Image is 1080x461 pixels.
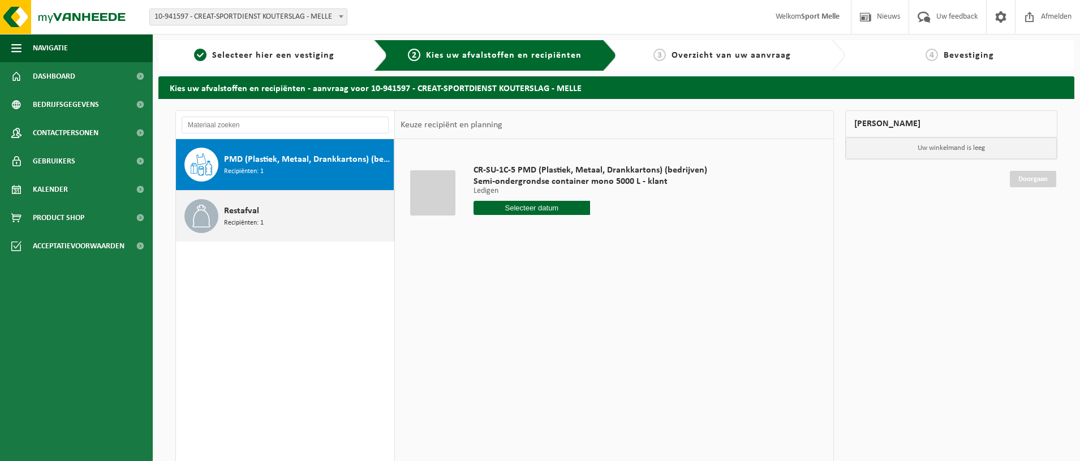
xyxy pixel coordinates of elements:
input: Materiaal zoeken [182,117,389,133]
span: Bevestiging [944,51,994,60]
span: Recipiënten: 1 [224,166,264,177]
span: Kalender [33,175,68,204]
span: 2 [408,49,420,61]
span: Selecteer hier een vestiging [212,51,334,60]
span: Navigatie [33,34,68,62]
span: 1 [194,49,206,61]
span: Restafval [224,204,259,218]
span: 3 [653,49,666,61]
span: Acceptatievoorwaarden [33,232,124,260]
span: Contactpersonen [33,119,98,147]
span: Kies uw afvalstoffen en recipiënten [426,51,582,60]
span: PMD (Plastiek, Metaal, Drankkartons) (bedrijven) [224,153,391,166]
span: 10-941597 - CREAT-SPORTDIENST KOUTERSLAG - MELLE [150,9,347,25]
span: CR-SU-1C-5 PMD (Plastiek, Metaal, Drankkartons) (bedrijven) [474,165,707,176]
p: Ledigen [474,187,707,195]
div: Keuze recipiënt en planning [395,111,508,139]
span: 4 [926,49,938,61]
span: Gebruikers [33,147,75,175]
input: Selecteer datum [474,201,591,215]
span: Overzicht van uw aanvraag [672,51,791,60]
button: PMD (Plastiek, Metaal, Drankkartons) (bedrijven) Recipiënten: 1 [176,139,394,191]
div: [PERSON_NAME] [845,110,1057,137]
a: 1Selecteer hier een vestiging [164,49,365,62]
button: Restafval Recipiënten: 1 [176,191,394,242]
strong: Sport Melle [801,12,840,21]
p: Uw winkelmand is leeg [846,137,1057,159]
a: Doorgaan [1010,171,1056,187]
span: Recipiënten: 1 [224,218,264,229]
h2: Kies uw afvalstoffen en recipiënten - aanvraag voor 10-941597 - CREAT-SPORTDIENST KOUTERSLAG - MELLE [158,76,1074,98]
span: 10-941597 - CREAT-SPORTDIENST KOUTERSLAG - MELLE [149,8,347,25]
span: Product Shop [33,204,84,232]
span: Semi-ondergrondse container mono 5000 L - klant [474,176,707,187]
span: Bedrijfsgegevens [33,91,99,119]
span: Dashboard [33,62,75,91]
